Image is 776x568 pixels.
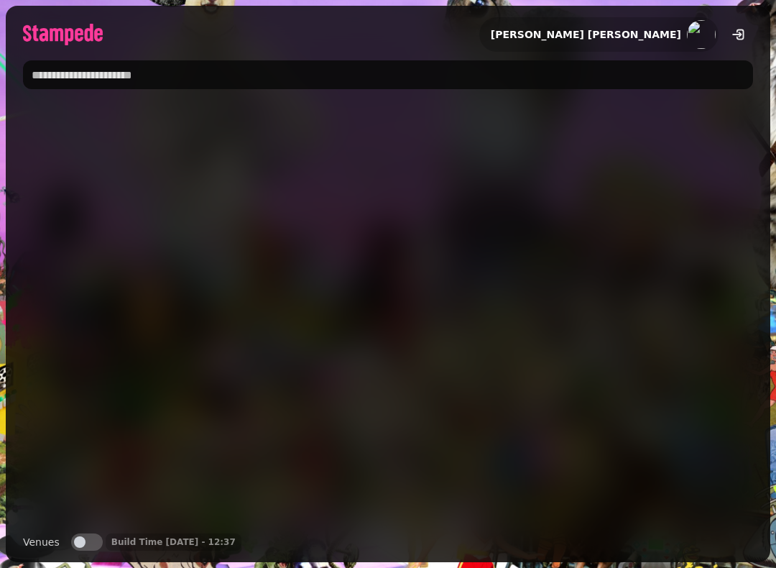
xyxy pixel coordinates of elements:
h2: [PERSON_NAME] [PERSON_NAME] [491,27,681,42]
img: logo [23,24,103,45]
p: Build Time [DATE] - 12:37 [111,536,236,548]
button: logout [724,20,753,49]
label: Venues [23,533,60,551]
img: aHR0cHM6Ly93d3cuZ3JhdmF0YXIuY29tL2F2YXRhci9lOGM4MTc2YjkyZDNjMDI0NzM5ZDI3NTFlNmI2Y2Q1Zj9zPTE1MCZkP... [687,20,716,49]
